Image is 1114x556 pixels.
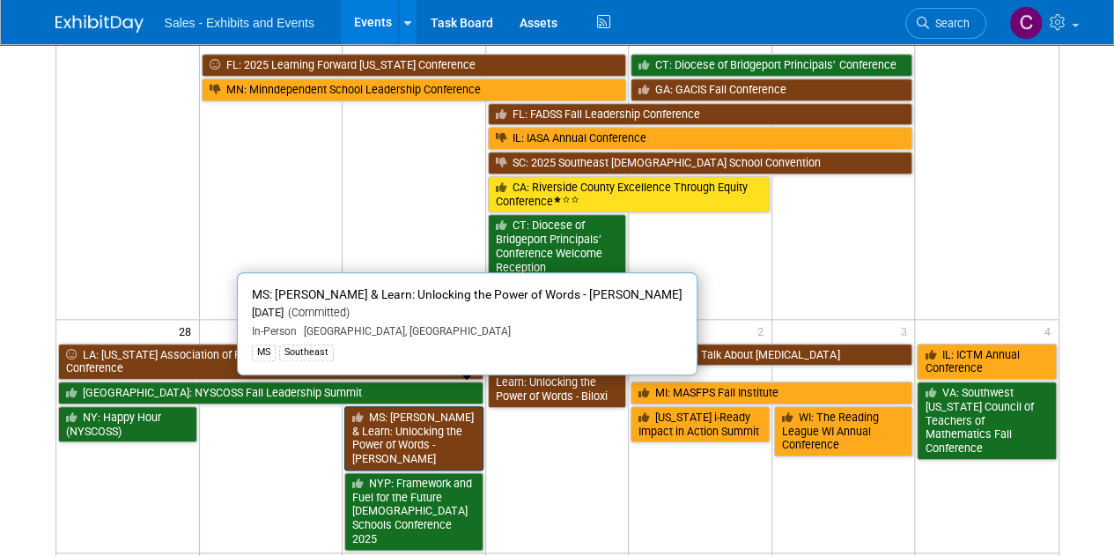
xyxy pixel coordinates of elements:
a: SC: 2025 Southeast [DEMOGRAPHIC_DATA] School Convention [488,152,913,174]
span: 28 [177,320,199,342]
a: MI: MASFPS Fall Institute [631,382,912,404]
img: Christine Lurz [1009,6,1043,40]
a: GA: GACIS Fall Conference [631,78,912,101]
a: VA: Southwest [US_STATE] Council of Teachers of Mathematics Fall Conference [917,382,1056,460]
span: MS: [PERSON_NAME] & Learn: Unlocking the Power of Words - [PERSON_NAME] [252,287,682,301]
div: [DATE] [252,306,682,321]
span: Sales - Exhibits and Events [165,16,314,30]
a: CT: Diocese of Bridgeport Principals’ Conference [631,54,912,77]
span: 2 [756,320,771,342]
a: IL: ICTM Annual Conference [917,344,1056,380]
span: [GEOGRAPHIC_DATA], [GEOGRAPHIC_DATA] [297,325,511,337]
a: LA: Plain Talk About [MEDICAL_DATA] [631,344,912,367]
span: 4 [1043,320,1059,342]
span: In-Person [252,325,297,337]
img: ExhibitDay [55,15,144,33]
a: WI: The Reading League WI Annual Conference [774,406,913,456]
div: MS [252,345,276,360]
a: MS: [PERSON_NAME] & Learn: Unlocking the Power of Words - [PERSON_NAME] [344,406,483,471]
a: Search [905,8,986,39]
span: Search [929,17,970,30]
div: Southeast [279,345,334,360]
a: NY: Happy Hour (NYSCOSS) [58,406,197,442]
a: [GEOGRAPHIC_DATA]: NYSCOSS Fall Leadership Summit [58,382,483,404]
a: FL: 2025 Learning Forward [US_STATE] Conference [202,54,627,77]
a: CT: Diocese of Bridgeport Principals’ Conference Welcome Reception [488,214,627,278]
a: MN: Minndependent School Leadership Conference [202,78,627,101]
span: (Committed) [284,306,350,319]
a: [US_STATE] i-Ready Impact in Action Summit [631,406,770,442]
a: CA: Riverside County Excellence Through Equity Conference [488,176,770,212]
span: 3 [898,320,914,342]
a: LA: [US_STATE] Association of Principals Annual Fall Administrators’ Conference [58,344,483,380]
a: NYP: Framework and Fuel for the Future [DEMOGRAPHIC_DATA] Schools Conference 2025 [344,472,483,551]
a: IL: IASA Annual Conference [488,127,913,150]
a: FL: FADSS Fall Leadership Conference [488,103,913,126]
